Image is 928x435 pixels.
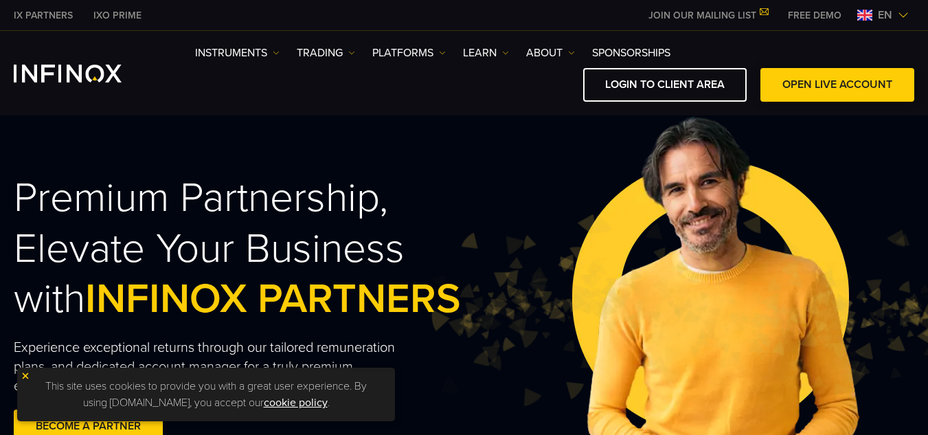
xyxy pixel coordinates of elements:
a: ABOUT [526,45,575,61]
a: SPONSORSHIPS [592,45,670,61]
h2: Premium Partnership, Elevate Your Business with [14,173,491,324]
img: yellow close icon [21,371,30,381]
a: INFINOX MENU [778,8,852,23]
a: INFINOX [3,8,83,23]
a: OPEN LIVE ACCOUNT [760,68,914,102]
a: PLATFORMS [372,45,446,61]
a: cookie policy [264,396,328,410]
a: LOGIN TO CLIENT AREA [583,68,747,102]
a: Learn [463,45,509,61]
a: Instruments [195,45,280,61]
a: TRADING [297,45,355,61]
span: INFINOX PARTNERS [85,274,461,324]
p: This site uses cookies to provide you with a great user experience. By using [DOMAIN_NAME], you a... [24,375,388,414]
span: en [872,7,898,23]
p: Experience exceptional returns through our tailored remuneration plans, and dedicated account man... [14,338,396,396]
a: JOIN OUR MAILING LIST [638,10,778,21]
a: INFINOX Logo [14,65,154,82]
a: INFINOX [83,8,152,23]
